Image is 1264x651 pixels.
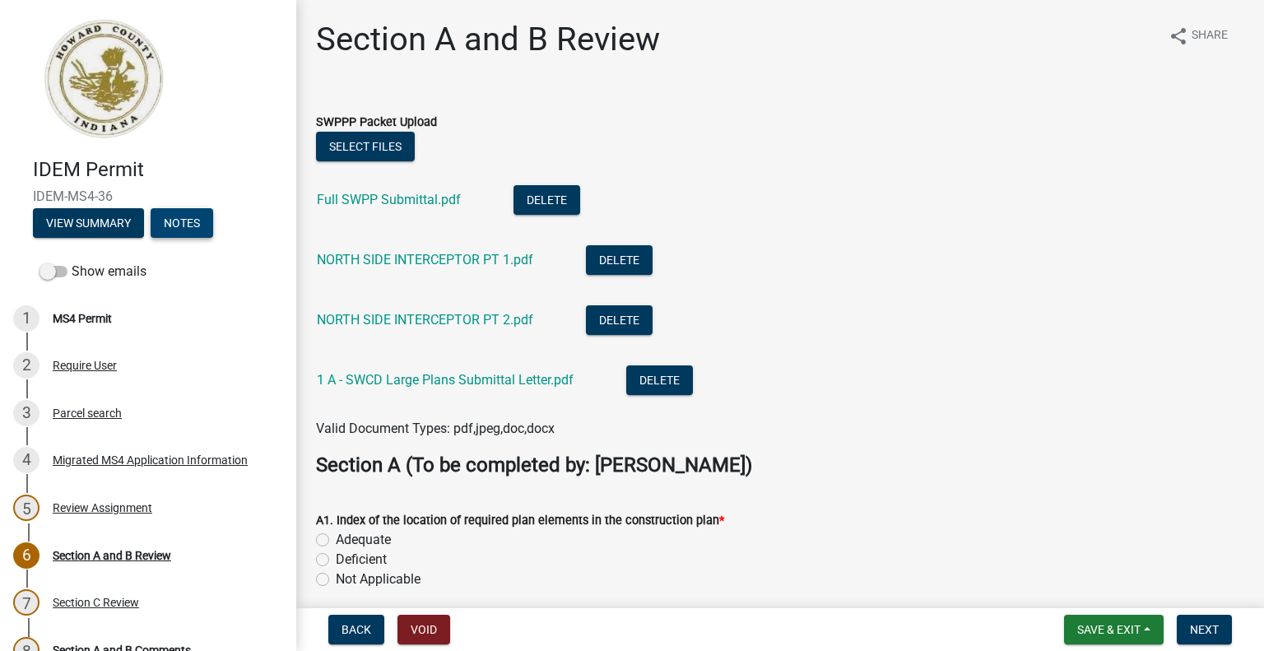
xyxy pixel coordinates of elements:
a: Full SWPP Submittal.pdf [317,192,461,207]
wm-modal-confirm: Delete Document [626,374,693,389]
label: A1. Index of the location of required plan elements in the construction plan [316,515,724,527]
label: Not Applicable [336,570,421,589]
button: shareShare [1155,20,1241,52]
wm-modal-confirm: Notes [151,217,213,230]
div: Parcel search [53,407,122,419]
div: 7 [13,589,39,616]
label: SWPPP Packet Upload [316,117,437,128]
div: Migrated MS4 Application Information [53,454,248,466]
div: 3 [13,400,39,426]
label: Show emails [39,262,146,281]
div: Require User [53,360,117,371]
img: Howard County, Indiana [33,17,174,141]
label: Adequate [336,530,391,550]
wm-modal-confirm: Delete Document [586,253,653,269]
a: NORTH SIDE INTERCEPTOR PT 1.pdf [317,252,533,267]
div: 5 [13,495,39,521]
div: 2 [13,352,39,379]
span: Back [342,623,371,636]
wm-modal-confirm: Summary [33,217,144,230]
div: MS4 Permit [53,313,112,324]
strong: Section A (To be completed by: [PERSON_NAME]) [316,453,752,477]
h1: Section A and B Review [316,20,660,59]
div: Review Assignment [53,502,152,514]
div: Section A and B Review [53,550,171,561]
button: Delete [586,245,653,275]
button: Delete [586,305,653,335]
div: Section C Review [53,597,139,608]
button: Delete [513,185,580,215]
a: NORTH SIDE INTERCEPTOR PT 2.pdf [317,312,533,328]
wm-modal-confirm: Delete Document [513,193,580,209]
button: Back [328,615,384,644]
button: Notes [151,208,213,238]
div: 4 [13,447,39,473]
button: Save & Exit [1064,615,1164,644]
div: 1 [13,305,39,332]
button: View Summary [33,208,144,238]
button: Delete [626,365,693,395]
button: Next [1177,615,1232,644]
span: Save & Exit [1077,623,1141,636]
span: Next [1190,623,1219,636]
span: IDEM-MS4-36 [33,188,263,204]
span: Share [1192,26,1228,46]
wm-modal-confirm: Delete Document [586,314,653,329]
h4: IDEM Permit [33,158,283,182]
span: Valid Document Types: pdf,jpeg,doc,docx [316,421,555,436]
div: 6 [13,542,39,569]
button: Void [397,615,450,644]
i: share [1169,26,1188,46]
a: 1 A - SWCD Large Plans Submittal Letter.pdf [317,372,574,388]
label: Deficient [336,550,387,570]
button: Select files [316,132,415,161]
